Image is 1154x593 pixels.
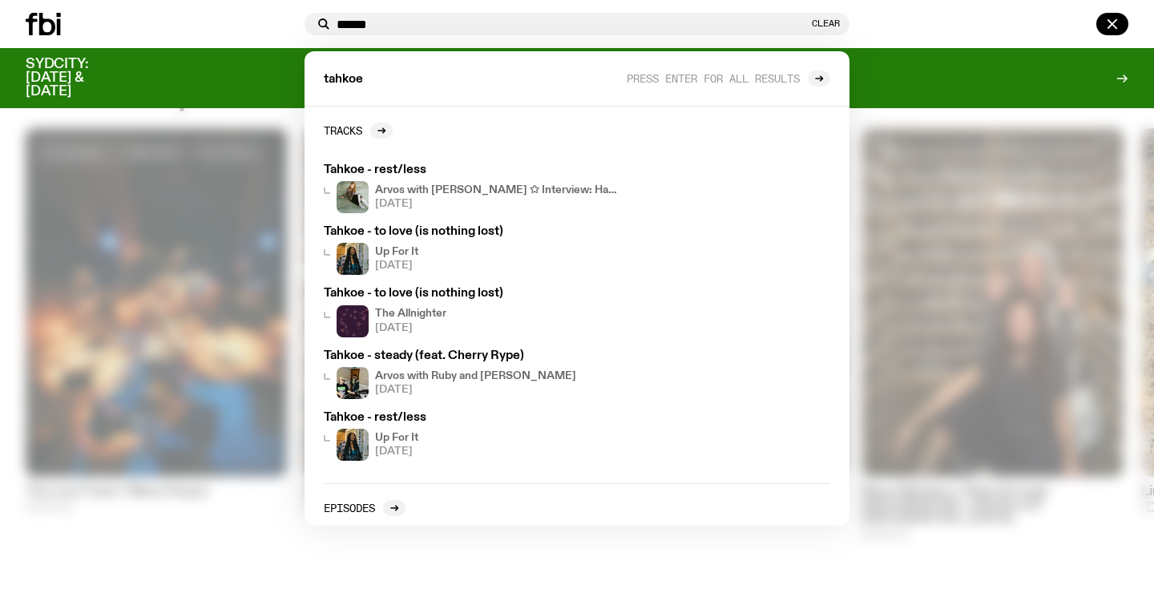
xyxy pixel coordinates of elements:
a: Press enter for all results [627,71,830,87]
h3: Tahkoe - rest/less [324,164,619,176]
a: Tahkoe - steady (feat. Cherry Rype)Ruby wears a Collarbones t shirt and pretends to play the DJ d... [317,344,625,405]
img: Ruby wears a Collarbones t shirt and pretends to play the DJ decks, Al sings into a pringles can.... [337,367,369,399]
span: [DATE] [375,323,446,333]
h3: SYDCITY: [DATE] & [DATE] [26,58,128,99]
span: [DATE] [375,446,418,457]
img: Ify - a Brown Skin girl with black braided twists, looking up to the side with her tongue stickin... [337,429,369,461]
span: [DATE] [375,260,418,271]
span: [DATE] [375,385,576,395]
h3: Tahkoe - to love (is nothing lost) [324,288,619,300]
h2: Tracks [324,124,362,136]
span: Press enter for all results [627,72,800,84]
h4: Up For It [375,433,418,443]
img: Girl with long hair is sitting back on the ground comfortably [337,181,369,213]
h3: Tahkoe - rest/less [324,412,619,424]
a: Tahkoe - to love (is nothing lost)The Allnighter[DATE] [317,281,625,343]
button: Clear [812,19,840,28]
h4: The Allnighter [375,309,446,319]
h4: Up For It [375,247,418,257]
h2: Episodes [324,502,375,514]
h3: Tahkoe - steady (feat. Cherry Rype) [324,350,619,362]
a: Tracks [324,123,393,139]
span: [DATE] [375,199,619,209]
a: Tahkoe - to love (is nothing lost)Ify - a Brown Skin girl with black braided twists, looking up t... [317,220,625,281]
h4: Arvos with Ruby and [PERSON_NAME] [375,371,576,381]
a: Tahkoe - rest/lessGirl with long hair is sitting back on the ground comfortably Arvos with [PERSO... [317,158,625,220]
a: Tahkoe - rest/lessIfy - a Brown Skin girl with black braided twists, looking up to the side with ... [317,405,625,467]
span: tahkoe [324,74,363,86]
a: Episodes [324,500,406,516]
img: Ify - a Brown Skin girl with black braided twists, looking up to the side with her tongue stickin... [337,243,369,275]
h3: Tahkoe - to love (is nothing lost) [324,226,619,238]
h4: Arvos with [PERSON_NAME] ✩ Interview: Hatchie [375,185,619,196]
